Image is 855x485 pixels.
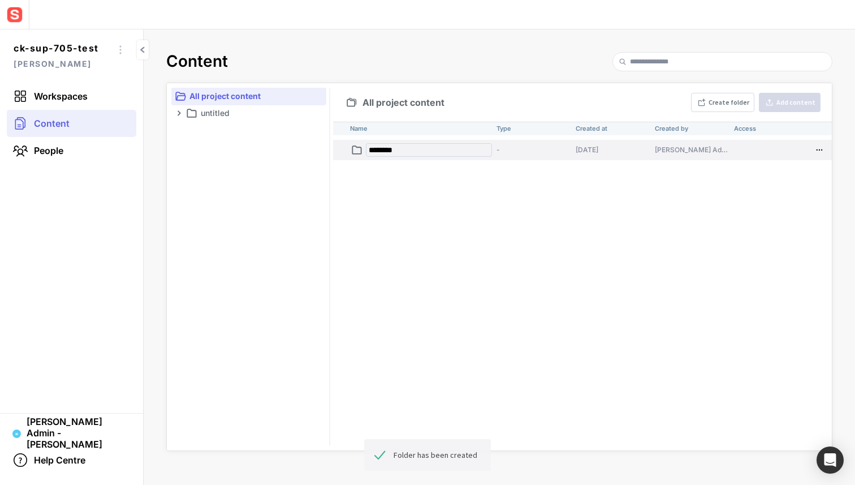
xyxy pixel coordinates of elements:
[817,447,844,474] div: Open Intercom Messenger
[496,145,500,154] a: -
[576,145,598,154] a: [DATE]
[14,41,111,56] span: ck-sup-705-test
[7,137,136,164] a: People
[7,447,136,474] a: Help Centre
[166,52,228,71] h2: Content
[650,122,729,135] th: Created by
[655,145,796,154] a: [PERSON_NAME] Admin - [PERSON_NAME]
[14,56,111,71] span: [PERSON_NAME]
[27,416,131,450] span: [PERSON_NAME] Admin - [PERSON_NAME]
[34,454,85,466] span: Help Centre
[34,91,88,102] span: Workspaces
[7,110,136,137] a: Content
[394,448,477,462] div: Folder has been created
[492,122,571,135] th: Type
[346,122,492,135] th: Name
[759,93,821,112] button: Add content
[15,432,19,436] text: CK
[691,93,754,112] button: Create folder
[709,99,749,106] div: Create folder
[5,5,25,25] img: sensat
[362,98,444,107] span: All project content
[34,118,70,129] span: Content
[189,89,324,103] p: All project content
[34,145,63,156] span: People
[7,83,136,110] a: Workspaces
[201,106,308,120] p: untitled
[729,122,809,135] th: Access
[571,122,650,135] th: Created at
[776,99,815,106] div: Add content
